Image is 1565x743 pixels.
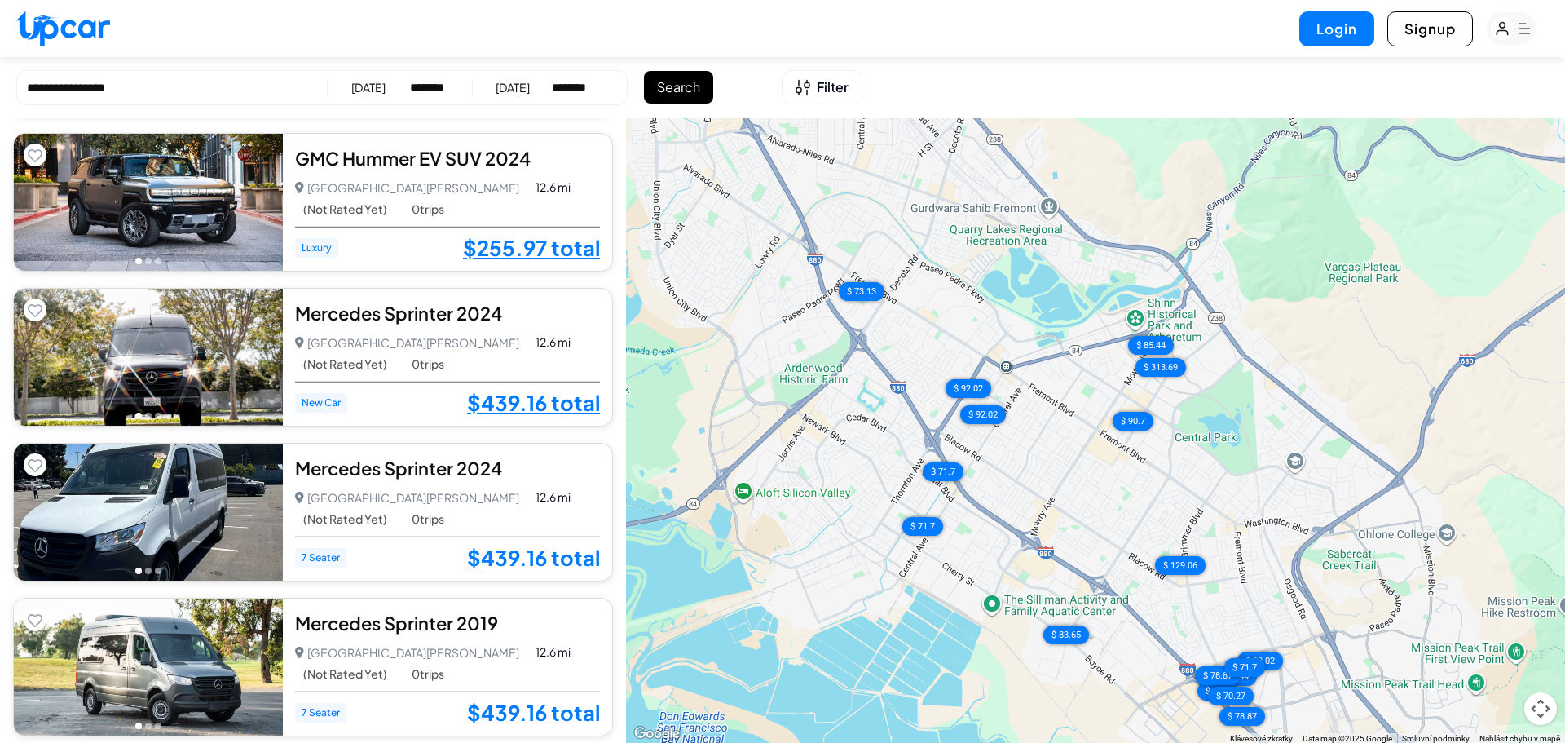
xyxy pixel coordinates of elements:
div: $ 92.02 [946,378,991,397]
span: (Not Rated Yet) [303,667,387,681]
div: GMC Hummer EV SUV 2024 [295,146,600,170]
span: 7 Seater [295,548,346,568]
button: Go to photo 1 [135,413,142,419]
div: $ 129.06 [1155,555,1206,574]
div: $ 85.44 [1128,336,1174,355]
button: Go to photo 3 [155,258,161,264]
div: [DATE] [351,79,386,95]
div: $ 78.87 [1219,707,1265,726]
button: Go to photo 3 [155,413,161,419]
img: Upcar Logo [16,11,110,46]
a: $439.16 total [467,702,600,723]
p: [GEOGRAPHIC_DATA][PERSON_NAME] [295,486,519,509]
button: Signup [1387,11,1473,46]
span: Luxury [295,238,338,258]
div: $ 78.87 [1195,666,1241,684]
div: Mercedes Sprinter 2024 [295,456,600,480]
span: (Not Rated Yet) [303,512,387,526]
div: Mercedes Sprinter 2019 [295,611,600,635]
span: 0 trips [412,512,444,526]
a: Nahlásit chybu v mapě [1479,734,1560,743]
div: $ 83.65 [1043,625,1089,643]
span: 12.6 mi [536,643,571,661]
div: $ 73.13 [839,281,884,300]
img: Car Image [14,444,283,581]
a: $439.16 total [467,392,600,414]
button: Go to photo 3 [155,723,161,729]
button: Search [644,71,713,104]
span: (Not Rated Yet) [303,202,387,216]
span: 0 trips [412,667,444,681]
a: $255.97 total [463,237,600,259]
button: Go to photo 1 [135,568,142,574]
span: Filter [817,77,849,97]
img: Car Image [14,599,283,736]
button: Go to photo 1 [135,723,142,729]
button: Go to photo 2 [145,568,152,574]
button: Add to favorites [24,299,46,321]
button: Add to favorites [24,608,46,631]
p: [GEOGRAPHIC_DATA][PERSON_NAME] [295,176,519,199]
p: [GEOGRAPHIC_DATA][PERSON_NAME] [295,331,519,354]
button: Add to favorites [24,453,46,476]
p: [GEOGRAPHIC_DATA][PERSON_NAME] [295,641,519,664]
img: Car Image [14,134,283,271]
button: Add to favorites [24,144,46,166]
button: Go to photo 2 [145,723,152,729]
button: Login [1299,11,1374,46]
button: Ovládání kamery na mapě [1524,692,1557,725]
span: 12.6 mi [536,489,571,506]
img: Car Image [14,289,283,426]
div: $ 71.7 [923,462,963,480]
div: $ 313.69 [1135,357,1186,376]
button: Open filters [782,70,862,104]
button: Go to photo 3 [155,568,161,574]
span: 0 trips [412,202,444,216]
div: $ 70.27 [1208,686,1254,705]
span: 12.6 mi [536,334,571,351]
div: Mercedes Sprinter 2024 [295,301,600,325]
span: (Not Rated Yet) [303,357,387,371]
span: 0 trips [412,357,444,371]
div: $ 92.02 [1237,651,1283,670]
span: Data map ©2025 Google [1303,734,1392,743]
a: Smluvní podmínky (otevře se na nové kartě) [1402,734,1470,743]
button: Go to photo 1 [135,258,142,264]
span: New Car [295,393,347,413]
div: $ 90.7 [1113,412,1153,431]
div: $ 92.02 [960,405,1006,424]
span: 12.6 mi [536,179,571,196]
div: [DATE] [496,79,530,95]
span: 7 Seater [295,703,346,723]
div: $ 71.7 [902,516,943,535]
button: Go to photo 2 [145,258,152,264]
button: Go to photo 2 [145,413,152,419]
a: $439.16 total [467,547,600,568]
div: $ 90.7 [1197,681,1238,700]
div: $ 71.7 [1224,658,1265,677]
